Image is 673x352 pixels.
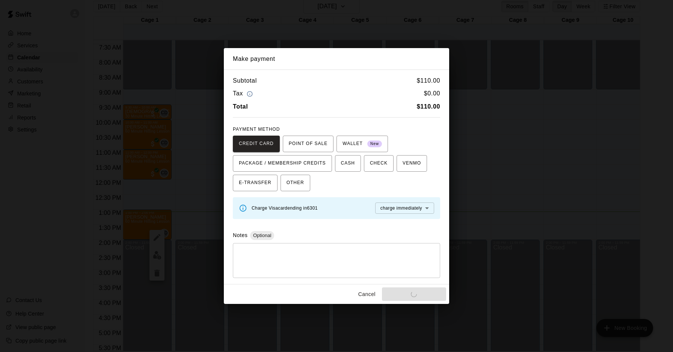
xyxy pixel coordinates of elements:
button: PACKAGE / MEMBERSHIP CREDITS [233,155,332,172]
button: E-TRANSFER [233,175,278,191]
span: charge immediately [380,205,422,211]
span: POINT OF SALE [289,138,327,150]
span: New [367,139,382,149]
h6: Tax [233,89,255,99]
span: CREDIT CARD [239,138,274,150]
h6: Subtotal [233,76,257,86]
button: CHECK [364,155,394,172]
span: PAYMENT METHOD [233,127,280,132]
h6: $ 110.00 [417,76,440,86]
h6: $ 0.00 [424,89,440,99]
button: VENMO [397,155,427,172]
label: Notes [233,232,247,238]
button: POINT OF SALE [283,136,333,152]
span: Charge Visa card ending in 6301 [252,205,318,211]
span: OTHER [287,177,304,189]
span: CHECK [370,157,388,169]
button: Cancel [355,287,379,301]
h2: Make payment [224,48,449,70]
button: CASH [335,155,361,172]
span: PACKAGE / MEMBERSHIP CREDITS [239,157,326,169]
span: CASH [341,157,355,169]
button: OTHER [281,175,310,191]
button: WALLET New [336,136,388,152]
b: $ 110.00 [417,103,440,110]
b: Total [233,103,248,110]
span: Optional [250,233,274,238]
span: VENMO [403,157,421,169]
span: WALLET [343,138,382,150]
span: E-TRANSFER [239,177,272,189]
button: CREDIT CARD [233,136,280,152]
